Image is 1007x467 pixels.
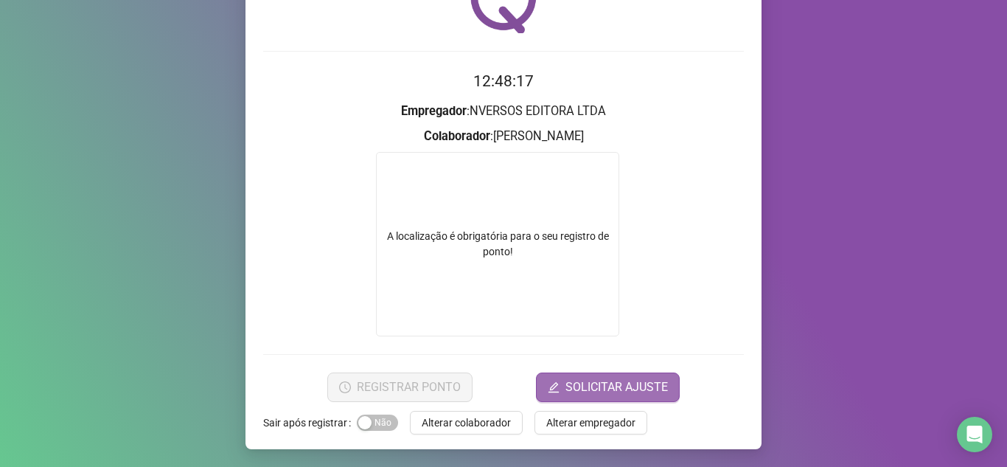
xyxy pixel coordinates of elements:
h3: : NVERSOS EDITORA LTDA [263,102,744,121]
span: SOLICITAR AJUSTE [565,378,668,396]
button: editSOLICITAR AJUSTE [536,373,680,402]
time: 12:48:17 [473,72,534,90]
strong: Empregador [401,104,467,118]
span: edit [548,381,560,393]
div: Open Intercom Messenger [957,417,992,452]
h3: : [PERSON_NAME] [263,127,744,146]
button: Alterar empregador [534,411,647,435]
label: Sair após registrar [263,411,357,435]
button: Alterar colaborador [410,411,523,435]
strong: Colaborador [424,129,490,143]
span: Alterar colaborador [422,415,511,431]
div: A localização é obrigatória para o seu registro de ponto! [377,229,619,260]
span: Alterar empregador [546,415,635,431]
button: REGISTRAR PONTO [327,373,473,402]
